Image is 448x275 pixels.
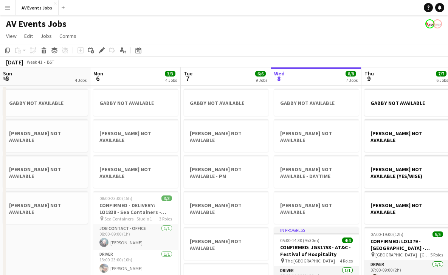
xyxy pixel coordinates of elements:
app-job-card: GABBY NOT AVAILABLE [274,89,359,116]
h3: GABBY NOT AVAILABLE [184,100,268,106]
app-job-card: GABBY NOT AVAILABLE [3,89,88,116]
h3: [PERSON_NAME] NOT AVAILABLE [93,166,178,180]
app-job-card: [PERSON_NAME] NOT AVAILABLE [3,191,88,224]
span: Tue [184,70,192,77]
h3: [PERSON_NAME] NOT AVAILABLE - DAYTIME [274,166,359,180]
span: 6 [92,74,103,83]
span: Thu [364,70,374,77]
span: 7 [183,74,192,83]
h3: GABBY NOT AVAILABLE [3,100,88,106]
span: Mon [93,70,103,77]
app-job-card: [PERSON_NAME] NOT AVAILABLE [274,119,359,152]
span: 8 [273,74,285,83]
div: 4 Jobs [75,77,87,83]
span: 4 Roles [340,258,353,264]
span: 3/3 [165,71,175,77]
h3: CONFIRMED - DELIVERY: LO1838 - Sea Containers - Studio 1 staging [93,202,178,216]
span: Sea Containers - Studio 1 [104,216,152,222]
h1: AV Events Jobs [6,18,67,30]
span: The [GEOGRAPHIC_DATA] [285,258,335,264]
span: Wed [274,70,285,77]
app-card-role: Job contact - Office1/108:00-09:00 (1h)[PERSON_NAME] [93,224,178,250]
div: 6 Jobs [436,77,448,83]
span: Comms [59,33,76,39]
span: 05:00-14:30 (9h30m) [280,237,319,243]
span: Jobs [40,33,52,39]
app-user-avatar: Liam O'Brien [433,19,442,28]
span: Week 41 [25,59,44,65]
div: 9 Jobs [256,77,267,83]
app-job-card: [PERSON_NAME] NOT AVAILABLE - DAYTIME [274,155,359,188]
h3: [PERSON_NAME] NOT AVAILABLE [274,202,359,216]
app-job-card: GABBY NOT AVAILABLE [93,89,178,116]
h3: [PERSON_NAME] NOT AVAILABLE [184,238,268,252]
span: 3 Roles [159,216,172,222]
div: 7 Jobs [346,77,358,83]
a: Comms [56,31,79,41]
span: 6/6 [255,71,266,77]
a: Edit [21,31,36,41]
a: View [3,31,20,41]
app-job-card: [PERSON_NAME] NOT AVAILABLE [274,191,359,224]
span: 4/4 [342,237,353,243]
div: In progress [274,227,359,233]
div: [DATE] [6,58,23,66]
button: AV Events Jobs [16,0,59,15]
h3: [PERSON_NAME] NOT AVAILABLE [3,130,88,144]
span: 5 Roles [430,252,443,258]
span: Sun [3,70,12,77]
h3: [PERSON_NAME] NOT AVAILABLE [93,130,178,144]
span: 7/7 [436,71,446,77]
app-user-avatar: Liam O'Brien [425,19,434,28]
app-job-card: [PERSON_NAME] NOT AVAILABLE [184,227,268,260]
span: 5 [2,74,12,83]
span: 5/5 [432,231,443,237]
app-job-card: GABBY NOT AVAILABLE [184,89,268,116]
span: [GEOGRAPHIC_DATA] - [GEOGRAPHIC_DATA] [375,252,430,258]
span: 08:00-23:00 (15h) [99,195,132,201]
app-job-card: [PERSON_NAME] NOT AVAILABLE [3,119,88,152]
app-job-card: [PERSON_NAME] NOT AVAILABLE [184,191,268,224]
h3: [PERSON_NAME] NOT AVAILABLE - PM [184,166,268,180]
app-job-card: [PERSON_NAME] NOT AVAILABLE [93,155,178,188]
h3: CONFIRMED: JGS1758 - AT&C - Festival of Hospitality [274,244,359,258]
a: Jobs [37,31,55,41]
h3: GABBY NOT AVAILABLE [274,100,359,106]
h3: [PERSON_NAME] NOT AVAILABLE [274,130,359,144]
span: 3/3 [161,195,172,201]
span: 8/8 [346,71,356,77]
div: BST [47,59,54,65]
h3: [PERSON_NAME] NOT AVAILABLE [3,166,88,180]
span: View [6,33,17,39]
div: 4 Jobs [165,77,177,83]
span: 9 [363,74,374,83]
h3: [PERSON_NAME] NOT AVAILABLE [184,202,268,216]
h3: [PERSON_NAME] NOT AVAILABLE [3,202,88,216]
app-job-card: [PERSON_NAME] NOT AVAILABLE - PM [184,155,268,188]
app-job-card: [PERSON_NAME] NOT AVAILABLE [3,155,88,188]
span: Edit [24,33,33,39]
app-job-card: [PERSON_NAME] NOT AVAILABLE [184,119,268,152]
app-job-card: [PERSON_NAME] NOT AVAILABLE [93,119,178,152]
span: 07:00-19:00 (12h) [370,231,403,237]
h3: [PERSON_NAME] NOT AVAILABLE [184,130,268,144]
h3: GABBY NOT AVAILABLE [93,100,178,106]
